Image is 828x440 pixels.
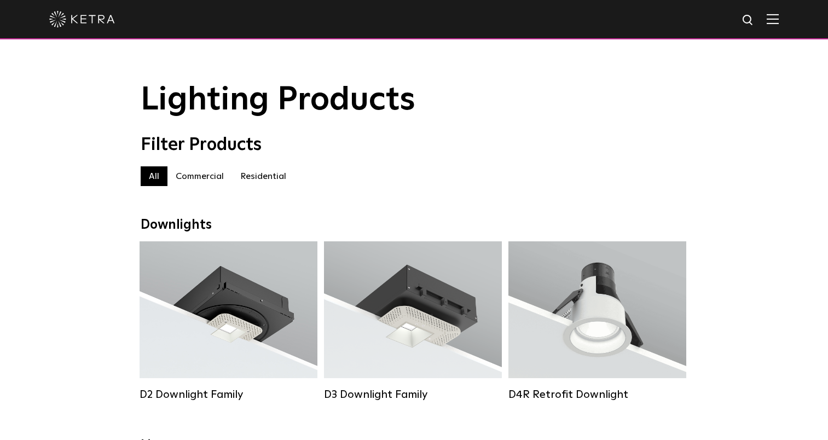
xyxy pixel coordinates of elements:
[141,217,688,233] div: Downlights
[767,14,779,24] img: Hamburger%20Nav.svg
[742,14,755,27] img: search icon
[49,11,115,27] img: ketra-logo-2019-white
[141,135,688,155] div: Filter Products
[141,84,415,117] span: Lighting Products
[324,388,502,401] div: D3 Downlight Family
[324,241,502,401] a: D3 Downlight Family Lumen Output:700 / 900 / 1100Colors:White / Black / Silver / Bronze / Paintab...
[141,166,167,186] label: All
[167,166,232,186] label: Commercial
[140,241,317,401] a: D2 Downlight Family Lumen Output:1200Colors:White / Black / Gloss Black / Silver / Bronze / Silve...
[508,388,686,401] div: D4R Retrofit Downlight
[140,388,317,401] div: D2 Downlight Family
[232,166,294,186] label: Residential
[508,241,686,401] a: D4R Retrofit Downlight Lumen Output:800Colors:White / BlackBeam Angles:15° / 25° / 40° / 60°Watta...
